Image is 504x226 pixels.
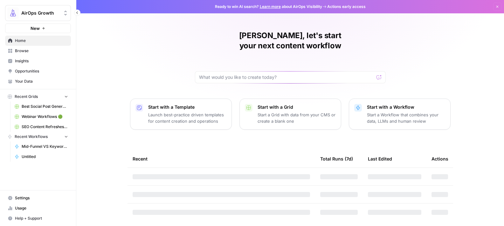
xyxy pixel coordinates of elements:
button: Help + Support [5,213,71,223]
button: Recent Grids [5,92,71,101]
span: Recent Workflows [15,134,48,140]
span: Opportunities [15,68,68,74]
a: Untitled [12,152,71,162]
span: Settings [15,195,68,201]
a: Opportunities [5,66,71,76]
span: Actions early access [327,4,366,10]
a: Your Data [5,76,71,86]
div: Recent [133,150,310,168]
button: Recent Workflows [5,132,71,141]
button: Start with a GridStart a Grid with data from your CMS or create a blank one [239,99,341,130]
a: Browse [5,46,71,56]
p: Start a Grid with data from your CMS or create a blank one [258,112,336,124]
span: Insights [15,58,68,64]
h1: [PERSON_NAME], let's start your next content workflow [195,31,386,51]
a: Mid-Funnel VS Keyword Research [12,141,71,152]
span: New [31,25,40,31]
p: Launch best-practice driven templates for content creation and operations [148,112,226,124]
a: Home [5,36,71,46]
span: Home [15,38,68,44]
a: Learn more [260,4,281,9]
img: AirOps Growth Logo [7,7,19,19]
div: Last Edited [368,150,392,168]
a: Best Social Post Generator Ever Grid [12,101,71,112]
a: Insights [5,56,71,66]
p: Start a Workflow that combines your data, LLMs and human review [367,112,445,124]
a: Usage [5,203,71,213]
div: Actions [432,150,448,168]
span: SEO Content Refreshes 🟢 [22,124,68,130]
span: Usage [15,205,68,211]
p: Start with a Workflow [367,104,445,110]
div: Total Runs (7d) [320,150,353,168]
a: Webinar Workflows 🟢 [12,112,71,122]
button: Start with a WorkflowStart a Workflow that combines your data, LLMs and human review [349,99,451,130]
span: Recent Grids [15,94,38,99]
span: Help + Support [15,216,68,221]
p: Start with a Template [148,104,226,110]
p: Start with a Grid [258,104,336,110]
span: Your Data [15,79,68,84]
span: Browse [15,48,68,54]
input: What would you like to create today? [199,74,374,80]
span: AirOps Growth [21,10,60,16]
button: Workspace: AirOps Growth [5,5,71,21]
a: Settings [5,193,71,203]
button: Start with a TemplateLaunch best-practice driven templates for content creation and operations [130,99,232,130]
span: Webinar Workflows 🟢 [22,114,68,120]
span: Untitled [22,154,68,160]
span: Mid-Funnel VS Keyword Research [22,144,68,149]
a: SEO Content Refreshes 🟢 [12,122,71,132]
span: Best Social Post Generator Ever Grid [22,104,68,109]
button: New [5,24,71,33]
span: Ready to win AI search? about AirOps Visibility [215,4,322,10]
